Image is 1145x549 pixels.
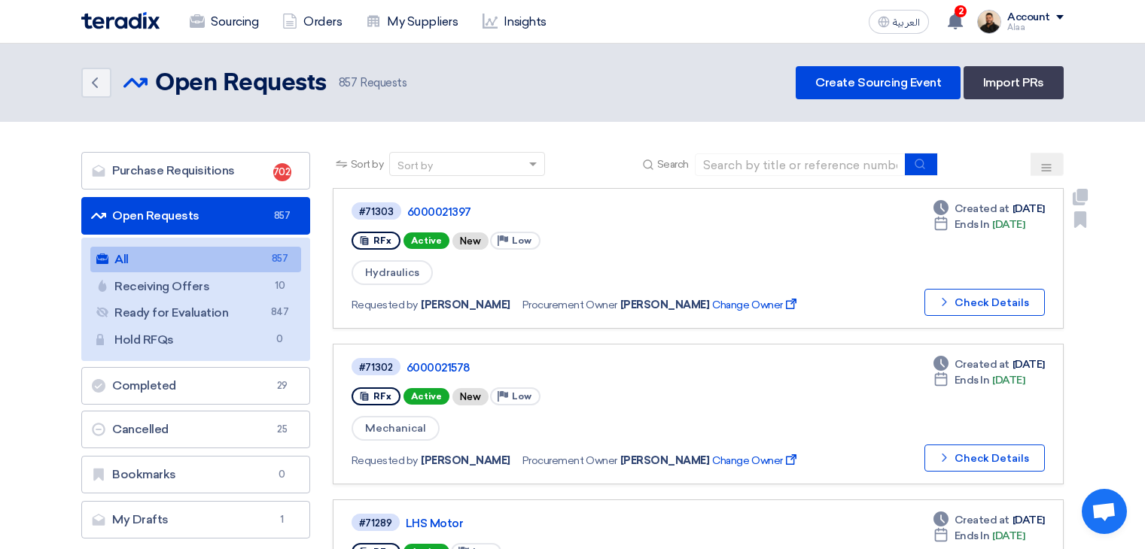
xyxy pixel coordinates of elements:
[406,517,782,530] a: LHS Motor
[155,68,327,99] h2: Open Requests
[452,388,489,405] div: New
[1082,489,1127,534] div: Open chat
[273,163,291,181] span: 702
[178,5,270,38] a: Sourcing
[81,367,310,405] a: Completed29
[352,416,440,441] span: Mechanical
[397,158,433,174] div: Sort by
[271,305,289,320] span: 847
[1007,23,1064,32] div: Alaa
[522,297,617,313] span: Procurement Owner
[359,362,393,372] div: #71302
[933,356,1045,372] div: [DATE]
[924,289,1045,316] button: Check Details
[1007,11,1050,24] div: Account
[407,361,783,375] a: 6000021578
[620,453,710,469] span: [PERSON_NAME]
[273,422,291,437] span: 25
[81,12,160,29] img: Teradix logo
[352,453,418,469] span: Requested by
[359,207,394,217] div: #71303
[352,260,433,285] span: Hydraulics
[955,356,1009,372] span: Created at
[933,528,1025,544] div: [DATE]
[695,153,906,176] input: Search by title or reference number
[81,501,310,538] a: My Drafts1
[81,152,310,190] a: Purchase Requisitions702
[869,10,929,34] button: العربية
[273,512,291,527] span: 1
[452,232,489,250] div: New
[712,453,799,469] span: Change Owner
[90,247,301,272] a: All
[522,453,617,469] span: Procurement Owner
[373,391,391,402] span: RFx
[955,217,990,232] span: Ends In
[407,205,784,219] a: 6000021397
[90,274,301,299] a: Receiving Offers
[271,278,289,294] span: 10
[352,297,418,313] span: Requested by
[955,5,967,17] span: 2
[273,467,291,482] span: 0
[81,456,310,493] a: Bookmarks0
[271,251,289,267] span: 857
[893,17,920,28] span: العربية
[90,300,301,326] a: Ready for Evaluation
[796,66,961,99] a: Create Sourcing Event
[421,453,510,469] span: [PERSON_NAME]
[403,232,449,249] span: Active
[955,372,990,388] span: Ends In
[81,411,310,448] a: Cancelled25
[403,388,449,405] span: Active
[421,297,510,313] span: [PERSON_NAME]
[512,235,531,246] span: Low
[955,528,990,544] span: Ends In
[933,372,1025,388] div: [DATE]
[273,378,291,393] span: 29
[373,235,391,246] span: RFx
[339,74,407,92] span: Requests
[933,217,1025,232] div: [DATE]
[712,297,799,313] span: Change Owner
[512,391,531,402] span: Low
[359,518,392,528] div: #71289
[273,208,291,223] span: 857
[90,327,301,353] a: Hold RFQs
[657,156,689,172] span: Search
[955,512,1009,528] span: Created at
[81,197,310,235] a: Open Requests857
[354,5,470,38] a: My Suppliers
[977,10,1001,34] img: MAA_1717931611039.JPG
[270,5,354,38] a: Orders
[271,332,289,347] span: 0
[964,66,1064,99] a: Import PRs
[924,444,1045,472] button: Check Details
[933,512,1045,528] div: [DATE]
[470,5,559,38] a: Insights
[955,201,1009,217] span: Created at
[620,297,710,313] span: [PERSON_NAME]
[351,156,384,172] span: Sort by
[339,76,358,89] span: 857
[933,201,1045,217] div: [DATE]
